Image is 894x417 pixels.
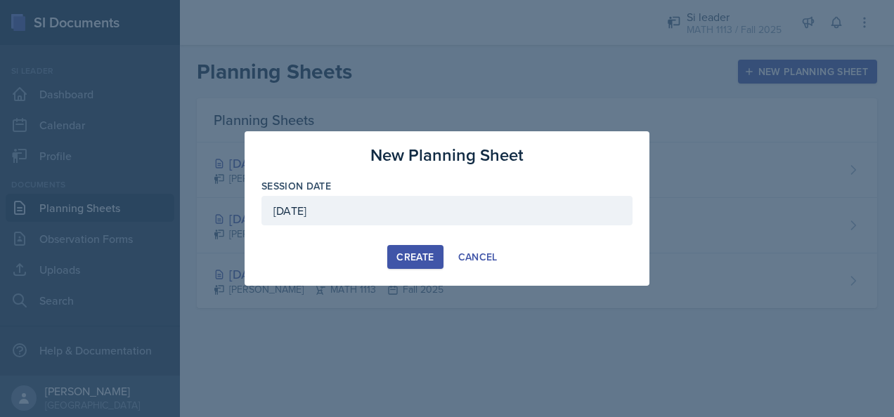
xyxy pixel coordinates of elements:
[449,245,507,269] button: Cancel
[261,179,331,193] label: Session Date
[387,245,443,269] button: Create
[396,251,434,263] div: Create
[370,143,524,168] h3: New Planning Sheet
[458,251,498,263] div: Cancel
